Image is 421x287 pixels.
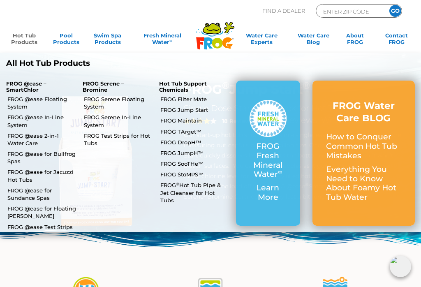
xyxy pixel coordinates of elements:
[250,183,287,202] p: Learn More
[160,106,229,113] a: FROG Jump Start
[84,132,153,147] a: FROG Test Strips for Hot Tubs
[389,5,401,17] input: GO
[8,32,41,49] a: Hot TubProducts
[278,168,282,176] sup: ∞
[7,95,76,110] a: FROG @ease Floating System
[326,132,401,160] p: How to Conquer Common Hot Tub Mistakes
[84,113,153,128] a: FROG Serene In-Line System
[160,171,229,178] a: FROG StoMPS™
[326,100,401,206] a: FROG Water Care BLOG How to Conquer Common Hot Tub Mistakes Everything You Need to Know About Foa...
[326,165,401,202] p: Everything You Need to Know About Foamy Hot Tub Water
[6,59,204,68] a: All Hot Tub Products
[160,149,229,157] a: FROG JumpH™
[83,81,147,93] p: FROG Serene – Bromine
[322,7,378,16] input: Zip Code Form
[262,4,305,18] p: Find A Dealer
[380,32,413,49] a: ContactFROG
[7,205,76,220] a: FROG @ease for Floating [PERSON_NAME]
[160,117,229,124] a: FROG Maintain
[7,223,76,231] a: FROG @ease Test Strips
[326,100,401,125] h3: FROG Water Care BLOG
[297,32,330,49] a: Water CareBlog
[7,150,76,165] a: FROG @ease for Bullfrog Spas
[339,32,371,49] a: AboutFROG
[160,139,229,146] a: FROG DropH™
[176,182,179,186] sup: ®
[7,187,76,201] a: FROG @ease for Sundance Spas
[159,80,207,93] a: Hot Tub Support Chemicals
[160,160,229,167] a: FROG SooTHe™
[133,32,192,49] a: Fresh MineralWater∞
[390,256,411,277] img: openIcon
[7,132,76,147] a: FROG @ease 2-in-1 Water Care
[84,95,153,110] a: FROG Serene Floating System
[50,32,82,49] a: PoolProducts
[91,32,124,49] a: Swim SpaProducts
[7,168,76,183] a: FROG @ease for Jacuzzi Hot Tubs
[250,142,287,179] p: FROG Fresh Mineral Water
[160,95,229,103] a: FROG Filter Mate
[160,181,229,204] a: FROG®Hot Tub Pipe & Jet Cleanser for Hot Tubs
[7,113,76,128] a: FROG @ease In-Line System
[6,81,70,93] p: FROG @ease – SmartChlor
[236,32,288,49] a: Water CareExperts
[169,38,172,43] sup: ∞
[250,100,287,206] a: FROG Fresh Mineral Water∞ Learn More
[160,128,229,135] a: FROG TArget™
